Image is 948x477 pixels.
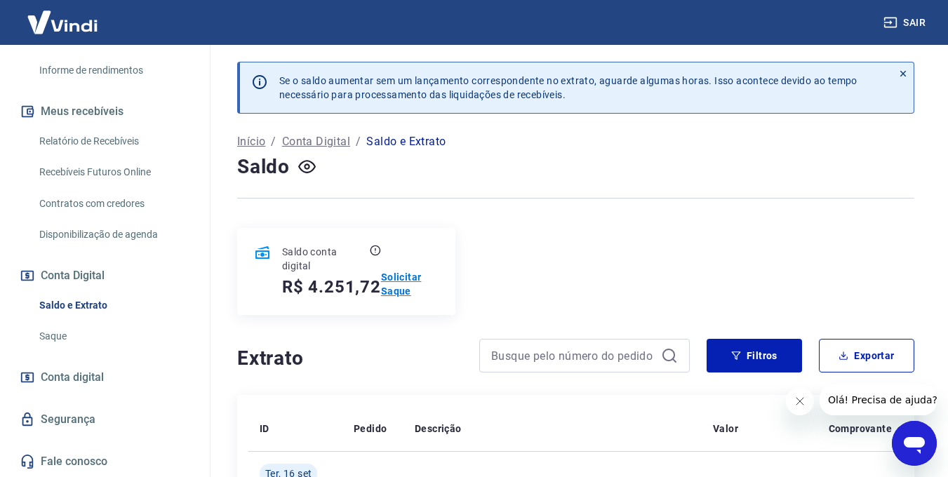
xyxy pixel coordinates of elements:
a: Disponibilização de agenda [34,220,193,249]
a: Fale conosco [17,446,193,477]
p: Pedido [354,422,387,436]
a: Saldo e Extrato [34,291,193,320]
a: Conta Digital [282,133,350,150]
button: Sair [881,10,931,36]
button: Meus recebíveis [17,96,193,127]
p: Saldo conta digital [282,245,367,273]
h4: Saldo [237,153,290,181]
button: Conta Digital [17,260,193,291]
span: Olá! Precisa de ajuda? [8,10,118,21]
button: Filtros [707,339,802,372]
a: Conta digital [17,362,193,393]
iframe: Mensagem da empresa [820,384,937,415]
iframe: Fechar mensagem [786,387,814,415]
p: / [356,133,361,150]
p: Saldo e Extrato [366,133,446,150]
iframe: Botão para abrir a janela de mensagens [892,421,937,466]
a: Início [237,133,265,150]
button: Exportar [819,339,914,372]
p: Descrição [415,422,462,436]
a: Solicitar Saque [381,270,439,298]
a: Contratos com credores [34,189,193,218]
p: Se o saldo aumentar sem um lançamento correspondente no extrato, aguarde algumas horas. Isso acon... [279,74,857,102]
a: Saque [34,322,193,351]
img: Vindi [17,1,108,43]
p: Comprovante [829,422,892,436]
h4: Extrato [237,344,462,372]
input: Busque pelo número do pedido [491,345,655,366]
span: Conta digital [41,368,104,387]
a: Segurança [17,404,193,435]
a: Informe de rendimentos [34,56,193,85]
p: Valor [713,422,738,436]
h5: R$ 4.251,72 [282,276,381,298]
p: / [271,133,276,150]
p: ID [260,422,269,436]
a: Relatório de Recebíveis [34,127,193,156]
a: Recebíveis Futuros Online [34,158,193,187]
